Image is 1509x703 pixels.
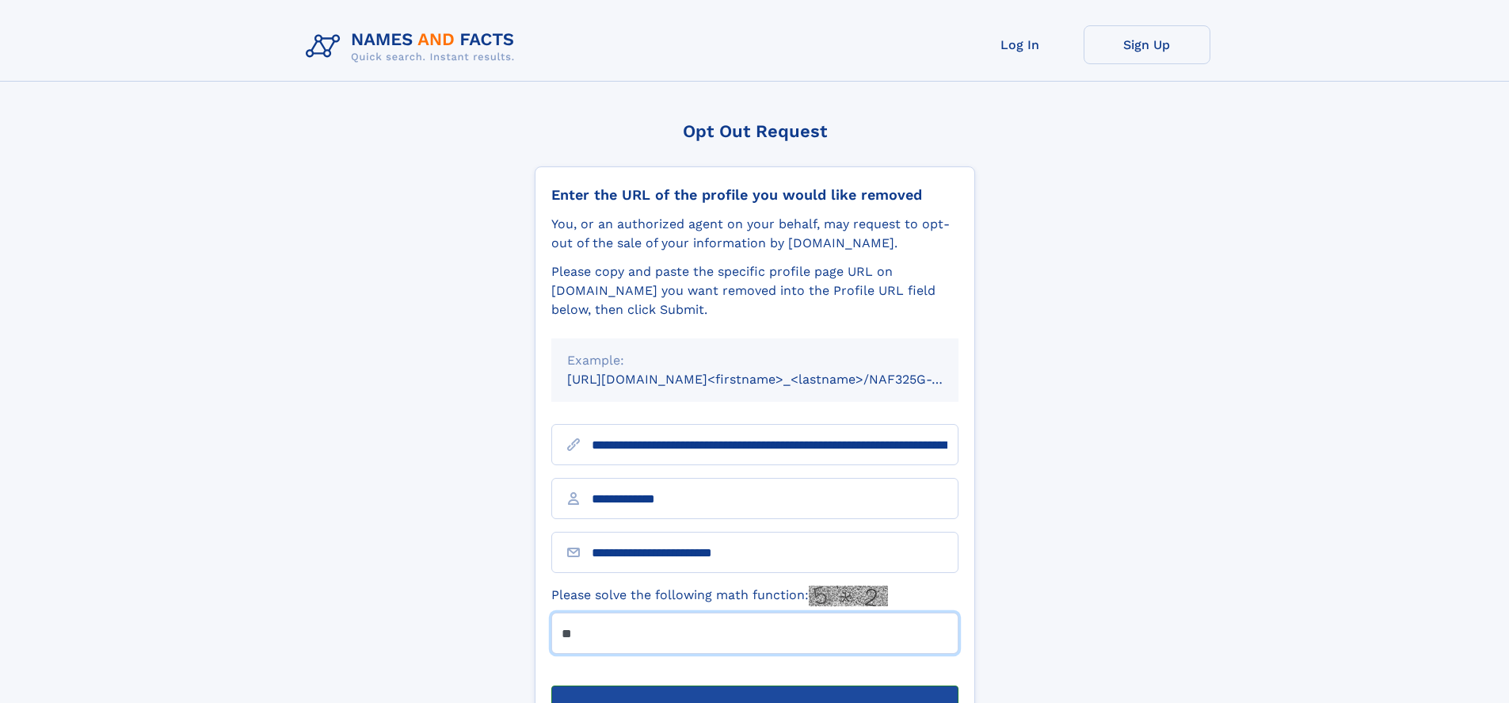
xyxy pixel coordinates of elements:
[551,186,958,204] div: Enter the URL of the profile you would like removed
[551,262,958,319] div: Please copy and paste the specific profile page URL on [DOMAIN_NAME] you want removed into the Pr...
[551,586,888,606] label: Please solve the following math function:
[567,351,943,370] div: Example:
[299,25,528,68] img: Logo Names and Facts
[551,215,958,253] div: You, or an authorized agent on your behalf, may request to opt-out of the sale of your informatio...
[957,25,1084,64] a: Log In
[535,121,975,141] div: Opt Out Request
[1084,25,1210,64] a: Sign Up
[567,372,989,387] small: [URL][DOMAIN_NAME]<firstname>_<lastname>/NAF325G-xxxxxxxx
